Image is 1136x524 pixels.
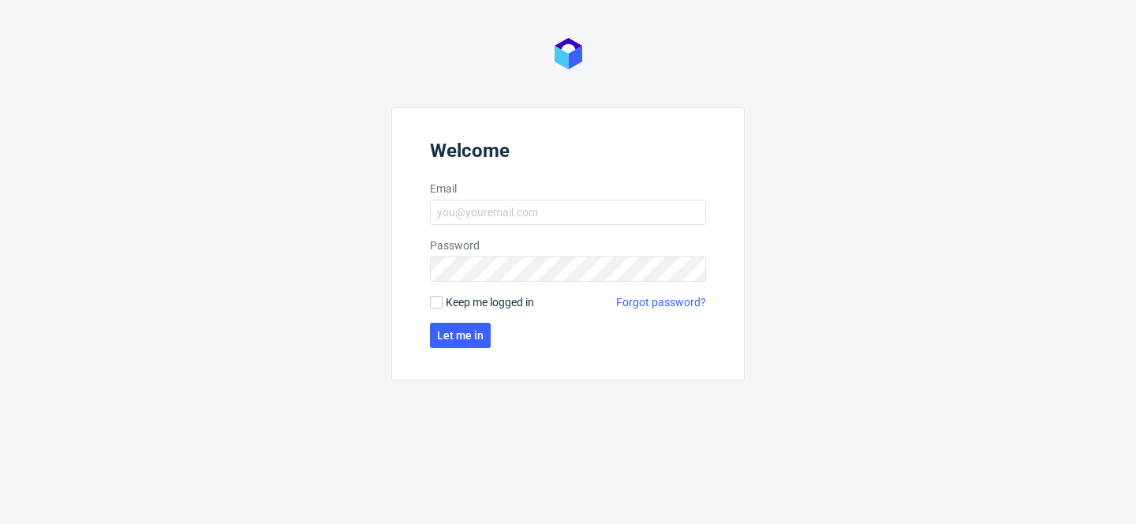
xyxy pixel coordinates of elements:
span: Let me in [437,330,484,341]
button: Let me in [430,323,491,348]
label: Password [430,238,706,253]
span: Keep me logged in [446,294,534,310]
input: you@youremail.com [430,200,706,225]
label: Email [430,181,706,196]
a: Forgot password? [616,294,706,310]
header: Welcome [430,140,706,168]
